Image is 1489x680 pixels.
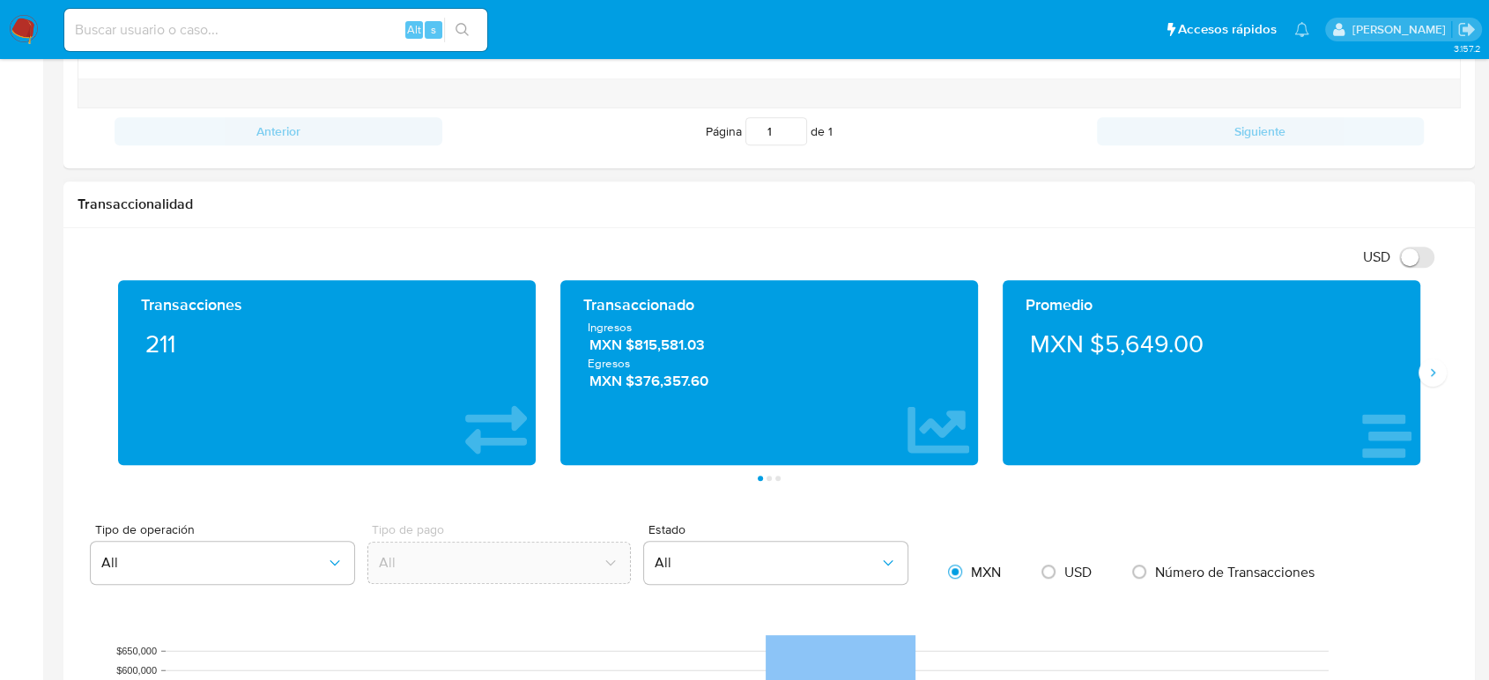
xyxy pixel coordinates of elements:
[1294,22,1309,37] a: Notificaciones
[1097,117,1425,145] button: Siguiente
[1352,21,1451,38] p: diego.gardunorosas@mercadolibre.com.mx
[431,21,436,38] span: s
[1178,20,1277,39] span: Accesos rápidos
[828,122,833,140] span: 1
[1457,20,1476,39] a: Salir
[78,196,1461,213] h1: Transaccionalidad
[64,18,487,41] input: Buscar usuario o caso...
[1453,41,1480,55] span: 3.157.2
[407,21,421,38] span: Alt
[706,117,833,145] span: Página de
[115,117,442,145] button: Anterior
[444,18,480,42] button: search-icon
